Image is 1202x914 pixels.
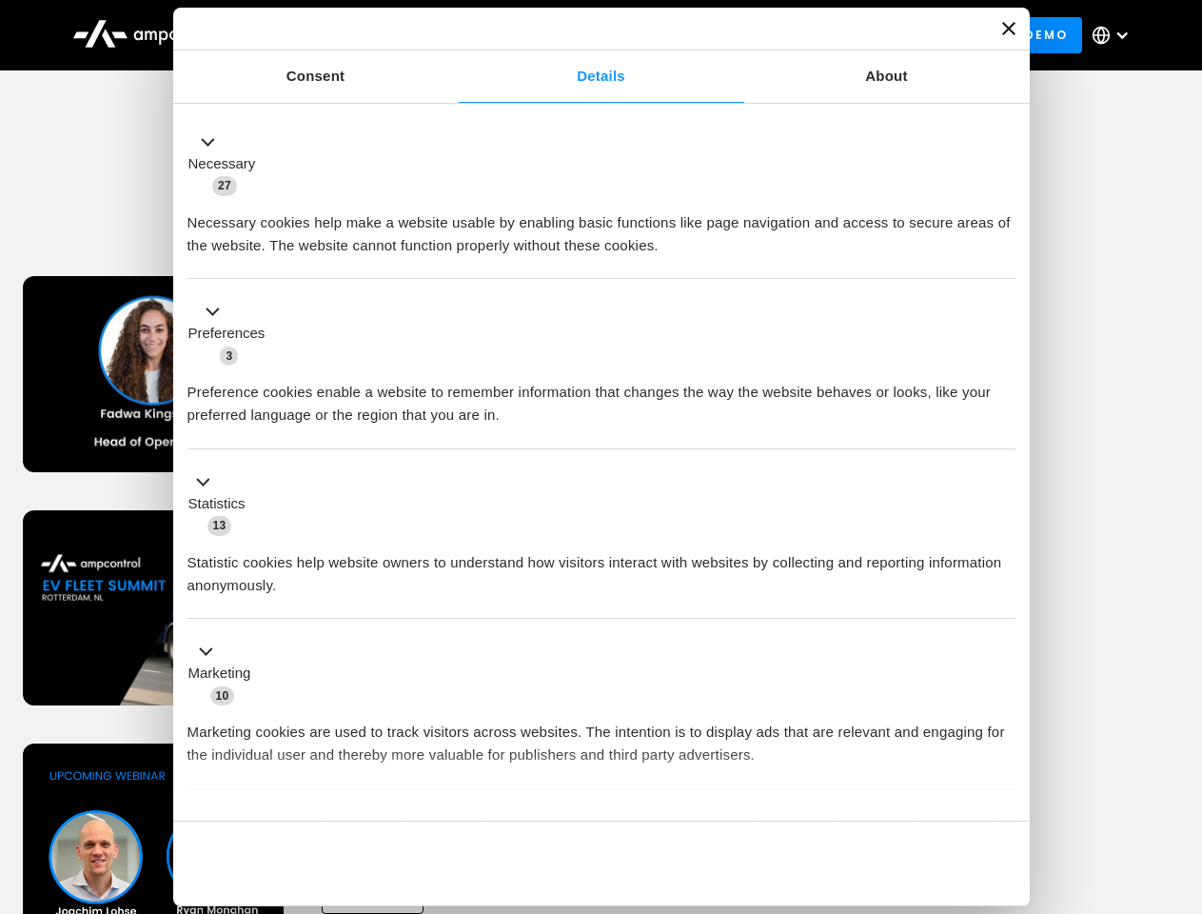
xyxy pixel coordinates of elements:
button: Necessary (27) [187,130,267,197]
span: 13 [207,516,232,535]
label: Necessary [188,153,256,175]
span: 27 [212,176,237,195]
span: 10 [210,686,235,705]
span: 3 [220,347,238,366]
button: Preferences (3) [187,301,277,368]
a: Consent [173,50,459,103]
div: Necessary cookies help make a website usable by enabling basic functions like page navigation and... [187,197,1015,257]
button: Okay [741,836,1015,891]
button: Marketing (10) [187,641,263,707]
button: Close banner [1002,22,1015,35]
h1: Upcoming Webinars [23,192,1180,238]
label: Preferences [188,323,266,345]
div: Statistic cookies help website owners to understand how visitors interact with websites by collec... [187,537,1015,597]
a: About [744,50,1030,103]
label: Statistics [188,493,246,515]
button: Unclassified (2) [187,810,344,834]
span: 2 [314,813,332,832]
button: Statistics (13) [187,470,257,537]
div: Preference cookies enable a website to remember information that changes the way the website beha... [187,367,1015,427]
label: Marketing [188,663,251,685]
div: Marketing cookies are used to track visitors across websites. The intention is to display ads tha... [187,706,1015,766]
a: Details [459,50,744,103]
